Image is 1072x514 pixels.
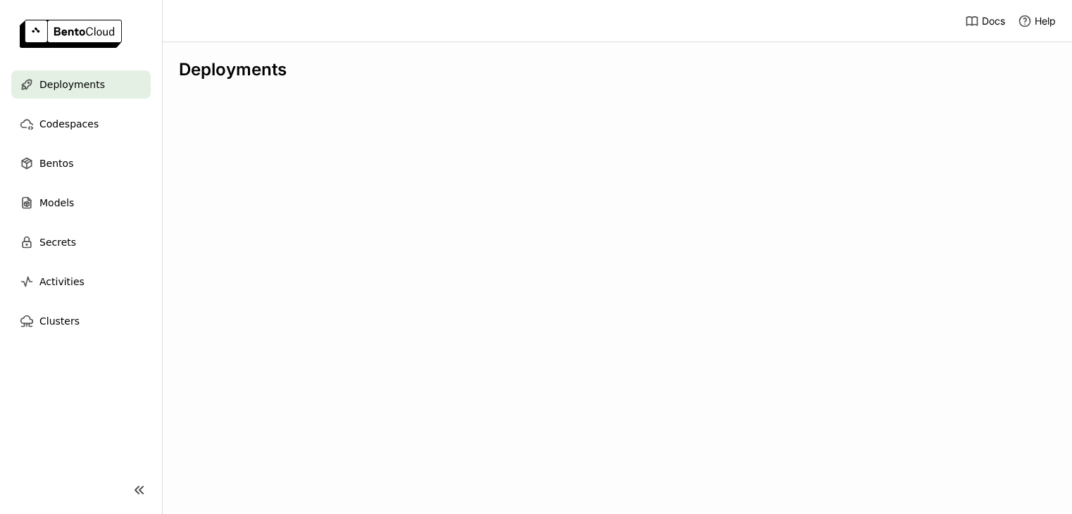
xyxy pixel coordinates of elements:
span: Codespaces [39,115,99,132]
span: Docs [982,15,1005,27]
a: Docs [965,14,1005,28]
span: Models [39,194,74,211]
span: Deployments [39,76,105,93]
span: Activities [39,273,85,290]
img: logo [20,20,122,48]
a: Bentos [11,149,151,177]
a: Secrets [11,228,151,256]
span: Clusters [39,313,80,330]
a: Activities [11,268,151,296]
span: Help [1035,15,1056,27]
span: Secrets [39,234,76,251]
div: Help [1018,14,1056,28]
a: Clusters [11,307,151,335]
span: Bentos [39,155,73,172]
div: Deployments [179,59,1055,80]
a: Models [11,189,151,217]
